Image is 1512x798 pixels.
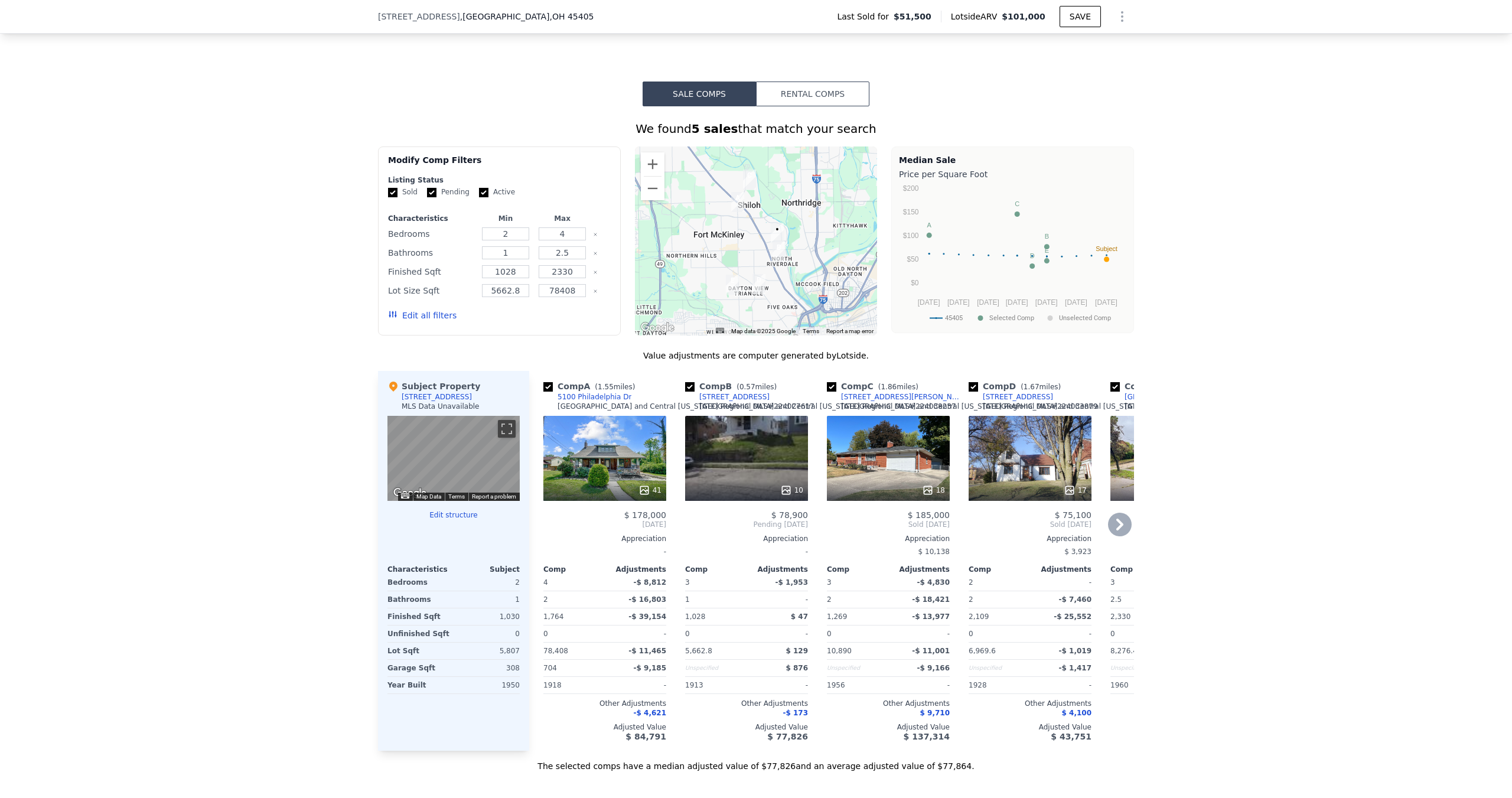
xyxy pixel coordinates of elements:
[1110,591,1169,608] div: 2.5
[427,187,470,197] label: Pending
[912,613,950,621] span: -$ 13,977
[899,154,1126,166] div: Median Sale
[920,709,950,717] span: $ 9,710
[1059,647,1091,655] span: -$ 1,019
[543,543,666,560] div: -
[827,647,852,655] span: 10,890
[401,493,409,499] button: Keyboard shortcuts
[388,214,475,223] div: Characteristics
[448,493,465,500] a: Terms (opens in new tab)
[732,383,781,391] span: ( miles)
[969,647,996,655] span: 6,969.6
[416,493,441,501] button: Map Data
[685,699,808,708] div: Other Adjustments
[685,380,781,392] div: Comp B
[969,722,1091,732] div: Adjusted Value
[593,289,598,294] button: Clear
[685,722,808,732] div: Adjusted Value
[543,677,602,693] div: 1918
[731,328,796,334] span: Map data ©2025 Google
[917,664,950,672] span: -$ 9,166
[881,383,897,391] span: 1.86
[1055,510,1091,520] span: $ 75,100
[899,166,1126,183] div: Price per Square Foot
[387,660,451,676] div: Garage Sqft
[1059,595,1091,604] span: -$ 7,460
[685,543,808,560] div: -
[387,416,520,501] div: Street View
[1110,660,1169,676] div: Unspecified
[1095,298,1117,307] text: [DATE]
[456,660,520,676] div: 308
[908,510,950,520] span: $ 185,000
[378,11,460,22] span: [STREET_ADDRESS]
[388,263,475,280] div: Finished Sqft
[692,122,738,136] strong: 5 sales
[388,282,475,299] div: Lot Size Sqft
[543,392,631,402] a: 5100 Philadelphia Dr
[605,565,666,574] div: Adjustments
[643,82,756,106] button: Sale Comps
[969,520,1091,529] span: Sold [DATE]
[387,565,454,574] div: Characteristics
[699,402,956,411] div: [GEOGRAPHIC_DATA] and Central [US_STATE] Regional MLS # 224038237
[969,578,973,587] span: 2
[685,613,705,621] span: 1,028
[771,510,808,520] span: $ 78,900
[378,751,1134,772] div: The selected comps have a median adjusted value of $77,826 and an average adjusted value of $77,8...
[827,660,886,676] div: Unspecified
[912,647,950,655] span: -$ 11,001
[1110,5,1134,28] button: Show Options
[747,565,808,574] div: Adjustments
[387,591,451,608] div: Bathrooms
[638,320,677,336] a: Open this area in Google Maps (opens a new window)
[628,647,666,655] span: -$ 11,465
[1110,722,1233,732] div: Adjusted Value
[388,226,475,242] div: Bedrooms
[731,192,744,212] div: 5100 Philadelphia Dr
[827,722,950,732] div: Adjusted Value
[1110,578,1115,587] span: 3
[456,677,520,693] div: 1950
[743,170,756,190] div: 175 Pamela Avenue
[1035,298,1058,307] text: [DATE]
[607,626,666,642] div: -
[752,274,765,294] div: 39 Vassar Drive
[726,275,739,295] div: 1676 Tennyson Avenue
[598,383,614,391] span: 1.55
[827,392,964,402] a: [STREET_ADDRESS][PERSON_NAME]
[1002,12,1045,21] span: $101,000
[827,380,923,392] div: Comp C
[969,699,1091,708] div: Other Adjustments
[1110,647,1138,655] span: 8,276.4
[1032,574,1091,591] div: -
[479,188,488,197] input: Active
[634,578,666,587] span: -$ 8,812
[543,534,666,543] div: Appreciation
[427,188,436,197] input: Pending
[827,520,950,529] span: Sold [DATE]
[638,320,677,336] img: Google
[1096,245,1117,252] text: Subject
[1032,626,1091,642] div: -
[786,664,808,672] span: $ 876
[479,187,515,197] label: Active
[388,154,611,175] div: Modify Comp Filters
[827,534,950,543] div: Appreciation
[756,82,869,106] button: Rental Comps
[917,578,950,587] span: -$ 4,830
[1062,709,1091,717] span: $ 4,100
[454,565,520,574] div: Subject
[918,548,950,556] span: $ 10,138
[593,270,598,275] button: Clear
[837,11,894,22] span: Last Sold for
[1045,233,1049,240] text: B
[685,677,744,693] div: 1913
[543,591,602,608] div: 2
[891,677,950,693] div: -
[543,565,605,574] div: Comp
[1065,298,1087,307] text: [DATE]
[911,279,919,287] text: $0
[888,565,950,574] div: Adjustments
[969,534,1091,543] div: Appreciation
